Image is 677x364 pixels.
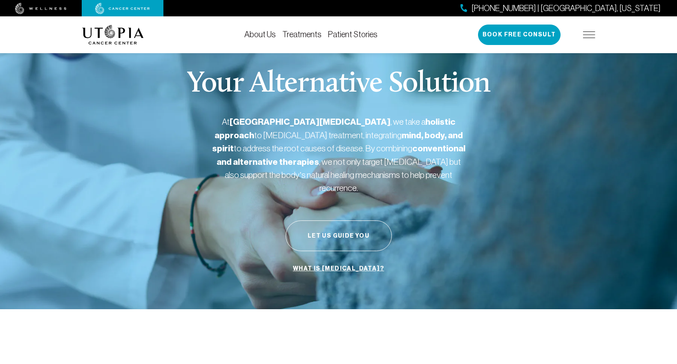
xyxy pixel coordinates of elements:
a: Patient Stories [328,30,378,39]
img: cancer center [95,3,150,14]
strong: holistic approach [214,117,456,141]
p: At , we take a to [MEDICAL_DATA] treatment, integrating to address the root causes of disease. By... [212,115,465,194]
span: [PHONE_NUMBER] | [GEOGRAPHIC_DATA], [US_STATE] [471,2,661,14]
button: Book Free Consult [478,25,561,45]
img: wellness [15,3,67,14]
a: What is [MEDICAL_DATA]? [291,261,386,276]
a: About Us [244,30,276,39]
a: [PHONE_NUMBER] | [GEOGRAPHIC_DATA], [US_STATE] [460,2,661,14]
img: icon-hamburger [583,31,595,38]
button: Let Us Guide You [286,220,392,251]
strong: [GEOGRAPHIC_DATA][MEDICAL_DATA] [230,117,391,127]
img: logo [82,25,144,45]
p: Your Alternative Solution [187,70,490,99]
strong: conventional and alternative therapies [217,143,465,167]
a: Treatments [282,30,322,39]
